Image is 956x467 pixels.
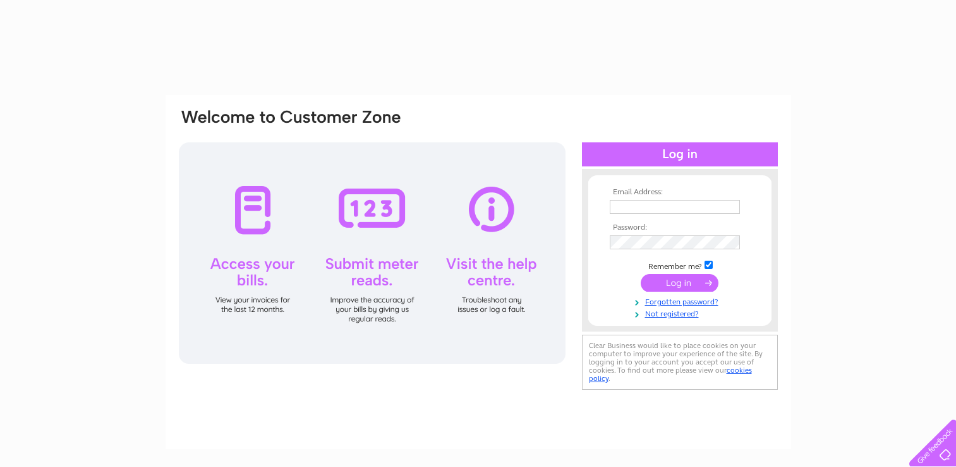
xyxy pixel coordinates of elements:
a: cookies policy [589,366,752,383]
td: Remember me? [607,259,753,271]
input: Submit [641,274,718,292]
a: Not registered? [610,307,753,319]
div: Clear Business would like to place cookies on your computer to improve your experience of the sit... [582,335,778,390]
th: Email Address: [607,188,753,197]
th: Password: [607,223,753,232]
a: Forgotten password? [610,295,753,307]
